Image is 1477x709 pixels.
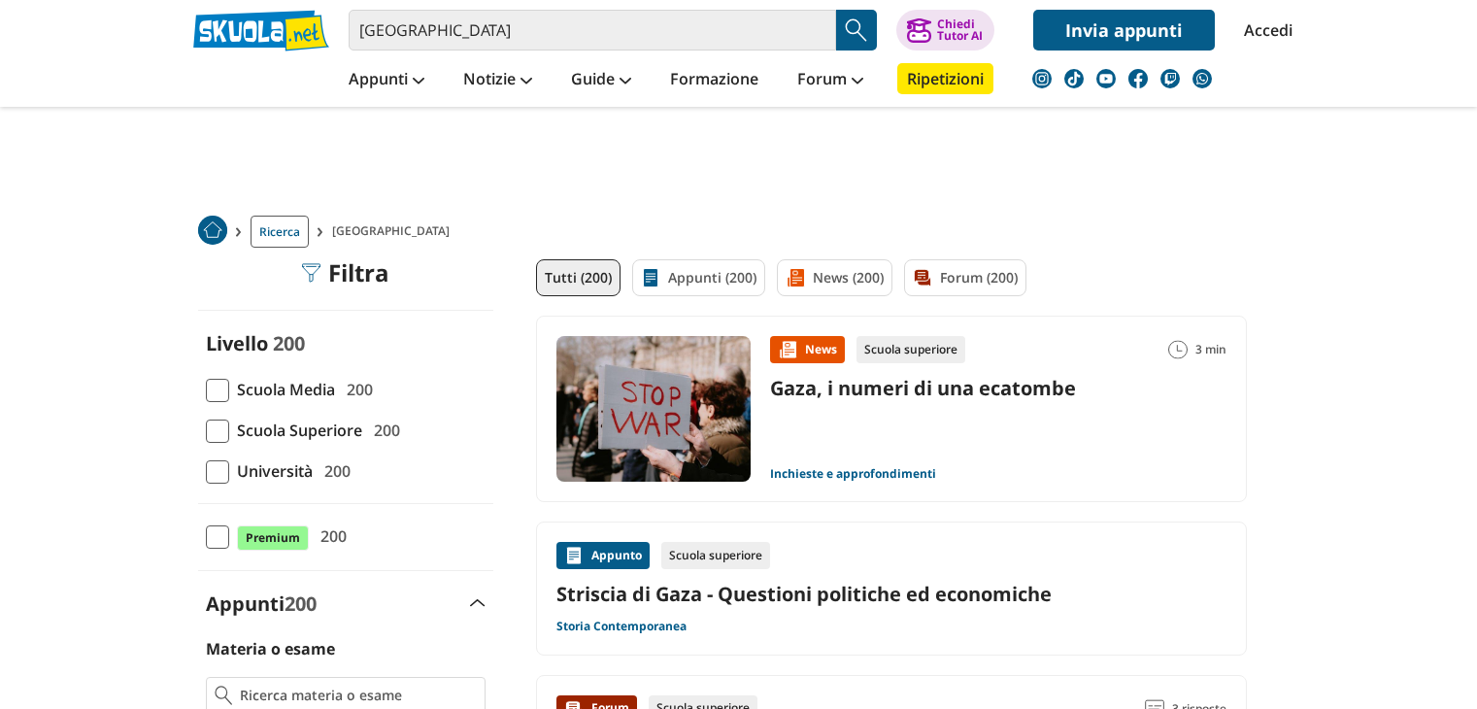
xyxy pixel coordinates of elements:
img: Appunti filtro contenuto [641,268,660,287]
a: Accedi [1244,10,1285,51]
a: Formazione [665,63,763,98]
span: Scuola Media [229,377,335,402]
img: twitch [1160,69,1180,88]
a: Home [198,216,227,248]
span: Università [229,458,313,484]
img: Ricerca materia o esame [215,686,233,705]
span: 200 [285,591,317,617]
span: 200 [366,418,400,443]
div: Filtra [301,259,389,287]
input: Ricerca materia o esame [240,686,476,705]
img: Appunti contenuto [564,546,584,565]
img: youtube [1096,69,1116,88]
span: [GEOGRAPHIC_DATA] [332,216,457,248]
div: Chiedi Tutor AI [937,18,983,42]
input: Cerca appunti, riassunti o versioni [349,10,836,51]
span: 3 min [1195,336,1226,363]
div: Appunto [556,542,650,569]
a: Ricerca [251,216,309,248]
span: 200 [313,523,347,549]
a: Inchieste e approfondimenti [770,466,936,482]
img: Immagine news [556,336,751,482]
a: News (200) [777,259,892,296]
img: tiktok [1064,69,1084,88]
button: ChiediTutor AI [896,10,994,51]
div: News [770,336,845,363]
img: Tempo lettura [1168,340,1188,359]
img: Forum filtro contenuto [913,268,932,287]
div: Scuola superiore [856,336,965,363]
a: Striscia di Gaza - Questioni politiche ed economiche [556,581,1226,607]
span: 200 [339,377,373,402]
a: Gaza, i numeri di una ecatombe [770,375,1076,401]
img: Apri e chiudi sezione [470,599,486,607]
img: WhatsApp [1192,69,1212,88]
img: instagram [1032,69,1052,88]
a: Guide [566,63,636,98]
span: 200 [273,330,305,356]
a: Invia appunti [1033,10,1215,51]
a: Forum [792,63,868,98]
img: Home [198,216,227,245]
a: Tutti (200) [536,259,621,296]
span: 200 [317,458,351,484]
a: Notizie [458,63,537,98]
div: Scuola superiore [661,542,770,569]
img: Filtra filtri mobile [301,263,320,283]
a: Appunti (200) [632,259,765,296]
a: Storia Contemporanea [556,619,687,634]
label: Appunti [206,591,317,617]
label: Livello [206,330,268,356]
a: Forum (200) [904,259,1026,296]
img: News filtro contenuto [786,268,805,287]
img: facebook [1128,69,1148,88]
label: Materia o esame [206,638,335,659]
span: Scuola Superiore [229,418,362,443]
a: Appunti [344,63,429,98]
a: Ripetizioni [897,63,993,94]
span: Premium [237,525,309,551]
button: Search Button [836,10,877,51]
img: Cerca appunti, riassunti o versioni [842,16,871,45]
img: News contenuto [778,340,797,359]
